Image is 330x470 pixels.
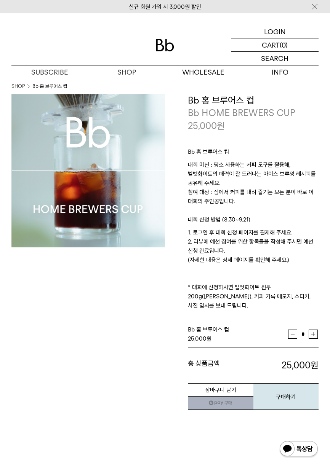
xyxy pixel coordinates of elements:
[217,120,225,131] span: 원
[188,147,319,160] p: Bb 홈 브루어스 컵
[264,25,286,38] p: LOGIN
[242,65,319,79] p: INFO
[11,65,88,79] a: SUBSCRIBE
[11,94,165,247] img: Bb 홈 브루어스 컵
[311,360,319,371] b: 원
[279,440,319,459] img: 카카오톡 채널 1:1 채팅 버튼
[231,25,319,38] a: LOGIN
[188,228,319,310] p: 1. 로그인 후 대회 신청 페이지를 결제해 주세요. 2. 리뷰에 예선 참여를 위한 항목들을 작성해 주시면 예선 신청 완료입니다. (자세한 내용은 상세 페이지를 확인해 주세요....
[188,119,225,132] p: 25,000
[309,330,318,339] button: 증가
[188,326,229,333] span: Bb 홈 브루어스 컵
[188,334,288,343] div: 원
[11,83,25,90] a: SHOP
[253,383,319,410] button: 구매하기
[88,65,165,79] a: SHOP
[188,107,319,119] p: Bb HOME BREWERS CUP
[261,52,288,65] p: SEARCH
[188,94,319,107] h3: Bb 홈 브루어스 컵
[188,383,253,397] button: 장바구니 담기
[188,215,319,228] p: 대회 신청 방법 (8.30~9.21)
[32,83,67,90] li: Bb 홈 브루어스 컵
[188,335,207,342] strong: 25,000
[165,65,242,79] p: WHOLESALE
[231,38,319,52] a: CART (0)
[129,3,201,10] a: 신규 회원 가입 시 3,000원 할인
[188,359,253,372] dt: 총 상품금액
[280,38,288,51] p: (0)
[188,160,319,215] p: 대회 미션 : 평소 사용하는 커피 도구를 활용해, 벨벳화이트의 매력이 잘 드러나는 아이스 브루잉 레시피를 공유해 주세요. 참여 대상 : 집에서 커피를 내려 즐기는 모든 분이 ...
[282,360,319,371] strong: 25,000
[156,39,174,51] img: 로고
[262,38,280,51] p: CART
[288,330,297,339] button: 감소
[188,396,253,410] a: 새창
